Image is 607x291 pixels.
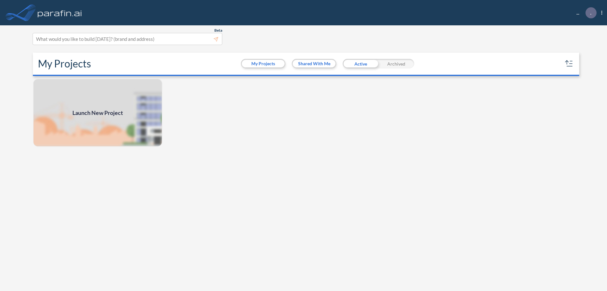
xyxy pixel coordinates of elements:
[567,7,602,18] div: ...
[33,79,162,147] img: add
[378,59,414,68] div: Archived
[72,109,123,117] span: Launch New Project
[36,6,83,19] img: logo
[214,28,222,33] span: Beta
[33,79,162,147] a: Launch New Project
[38,58,91,70] h2: My Projects
[343,59,378,68] div: Active
[293,60,335,67] button: Shared With Me
[564,59,574,69] button: sort
[242,60,285,67] button: My Projects
[590,10,592,16] p: .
